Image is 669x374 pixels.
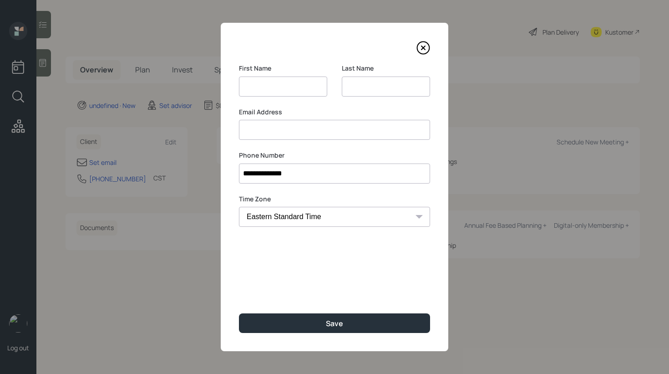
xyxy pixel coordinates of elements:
[342,64,430,73] label: Last Name
[326,318,343,328] div: Save
[239,195,430,204] label: Time Zone
[239,108,430,117] label: Email Address
[239,64,327,73] label: First Name
[239,151,430,160] label: Phone Number
[239,313,430,333] button: Save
